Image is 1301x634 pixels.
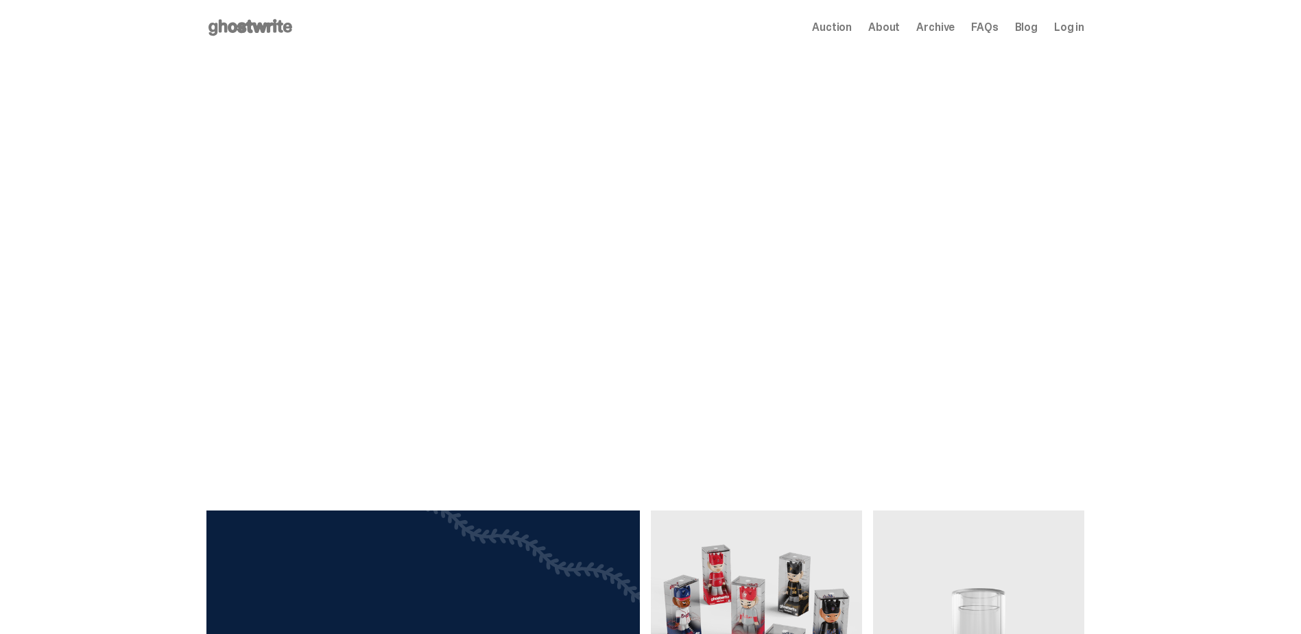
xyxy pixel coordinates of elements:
[812,22,852,33] a: Auction
[1054,22,1084,33] a: Log in
[868,22,900,33] a: About
[971,22,998,33] a: FAQs
[1015,22,1038,33] a: Blog
[916,22,955,33] a: Archive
